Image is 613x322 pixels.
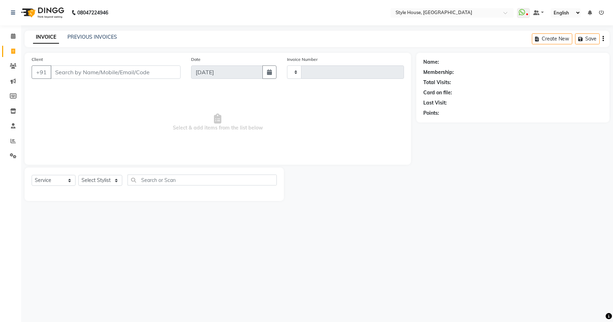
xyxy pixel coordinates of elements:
button: Create New [532,33,572,44]
label: Invoice Number [287,56,318,63]
img: logo [18,3,66,23]
input: Search or Scan [128,175,277,185]
a: PREVIOUS INVOICES [67,34,117,40]
a: INVOICE [33,31,59,44]
div: Points: [423,109,439,117]
button: +91 [32,65,51,79]
div: Last Visit: [423,99,447,107]
div: Card on file: [423,89,452,96]
button: Save [575,33,600,44]
div: Membership: [423,69,454,76]
label: Date [191,56,201,63]
div: Total Visits: [423,79,451,86]
div: Name: [423,58,439,66]
input: Search by Name/Mobile/Email/Code [51,65,181,79]
b: 08047224946 [77,3,108,23]
span: Select & add items from the list below [32,87,404,158]
label: Client [32,56,43,63]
